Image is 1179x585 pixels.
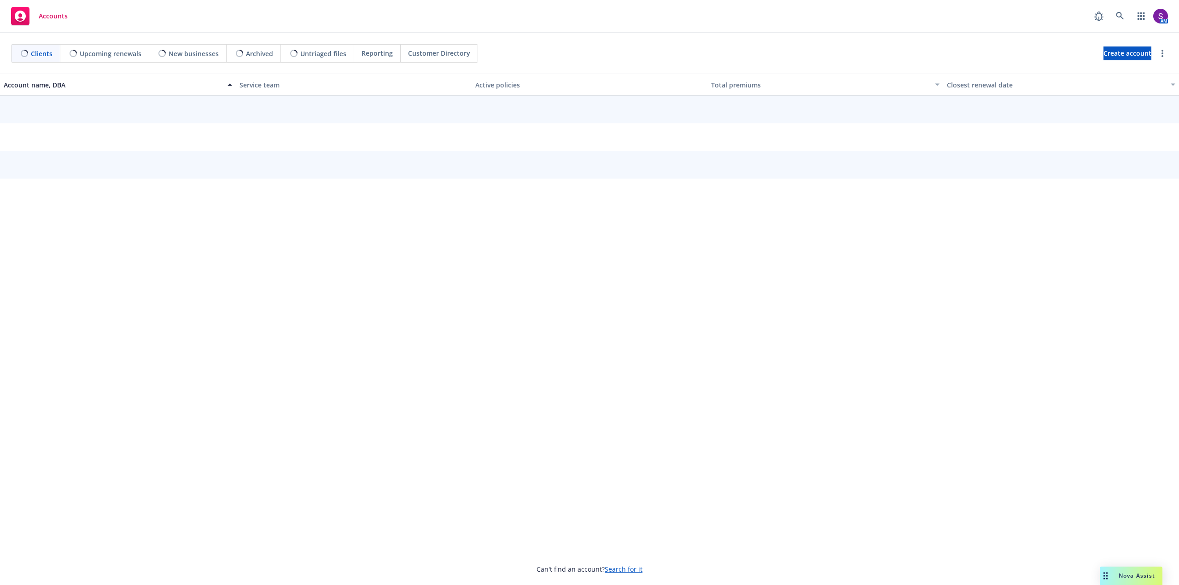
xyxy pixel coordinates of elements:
[1103,45,1151,62] span: Create account
[605,565,642,573] a: Search for it
[246,49,273,58] span: Archived
[1132,7,1150,25] a: Switch app
[300,49,346,58] span: Untriaged files
[707,74,943,96] button: Total premiums
[1100,567,1162,585] button: Nova Assist
[1153,9,1168,23] img: photo
[475,80,704,90] div: Active policies
[472,74,707,96] button: Active policies
[1090,7,1108,25] a: Report a Bug
[236,74,472,96] button: Service team
[947,80,1165,90] div: Closest renewal date
[239,80,468,90] div: Service team
[1111,7,1129,25] a: Search
[1119,572,1155,579] span: Nova Assist
[943,74,1179,96] button: Closest renewal date
[7,3,71,29] a: Accounts
[1157,48,1168,59] a: more
[39,12,68,20] span: Accounts
[169,49,219,58] span: New businesses
[408,48,470,58] span: Customer Directory
[711,80,929,90] div: Total premiums
[537,564,642,574] span: Can't find an account?
[1100,567,1111,585] div: Drag to move
[4,80,222,90] div: Account name, DBA
[80,49,141,58] span: Upcoming renewals
[31,49,53,58] span: Clients
[1103,46,1151,60] a: Create account
[362,48,393,58] span: Reporting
